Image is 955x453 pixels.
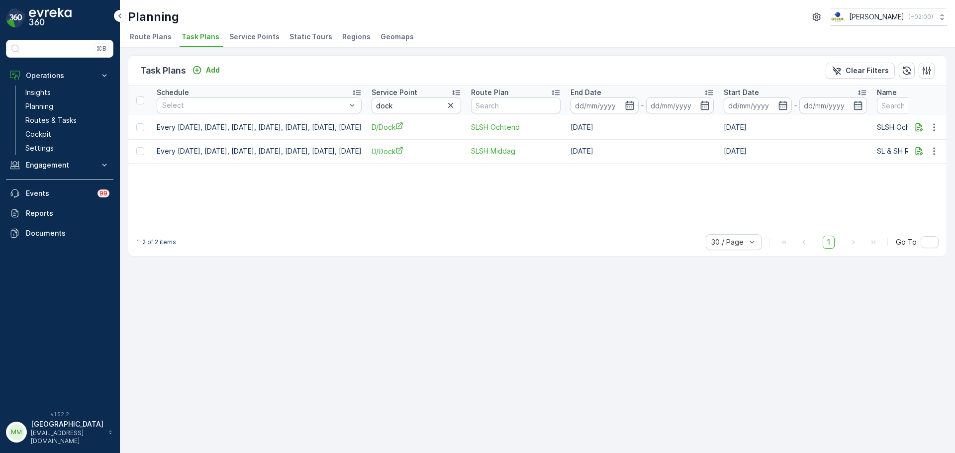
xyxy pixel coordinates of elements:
[182,32,219,42] span: Task Plans
[719,139,872,163] td: [DATE]
[99,189,107,197] p: 99
[130,32,172,42] span: Route Plans
[26,160,94,170] p: Engagement
[846,66,889,76] p: Clear Filters
[229,32,280,42] span: Service Points
[140,64,186,78] p: Task Plans
[381,32,414,42] span: Geomaps
[6,411,113,417] span: v 1.52.2
[21,113,113,127] a: Routes & Tasks
[25,143,54,153] p: Settings
[372,122,461,132] a: D/Dock
[831,11,845,22] img: basis-logo_rgb2x.png
[26,208,109,218] p: Reports
[372,88,417,97] p: Service Point
[372,97,461,113] input: Search
[157,88,189,97] p: Schedule
[823,236,835,249] span: 1
[21,127,113,141] a: Cockpit
[849,12,904,22] p: [PERSON_NAME]
[724,97,792,113] input: dd/mm/yyyy
[6,223,113,243] a: Documents
[26,228,109,238] p: Documents
[566,115,719,139] td: [DATE]
[26,71,94,81] p: Operations
[471,122,561,132] a: SLSH Ochtend
[21,141,113,155] a: Settings
[21,99,113,113] a: Planning
[724,88,759,97] p: Start Date
[471,97,561,113] input: Search
[96,45,106,53] p: ⌘B
[471,146,561,156] a: SLSH Middag
[162,100,346,110] p: Select
[826,63,895,79] button: Clear Filters
[6,66,113,86] button: Operations
[571,97,639,113] input: dd/mm/yyyy
[6,419,113,445] button: MM[GEOGRAPHIC_DATA][EMAIL_ADDRESS][DOMAIN_NAME]
[719,115,872,139] td: [DATE]
[289,32,332,42] span: Static Tours
[6,203,113,223] a: Reports
[25,88,51,97] p: Insights
[896,237,917,247] span: Go To
[26,188,92,198] p: Events
[794,99,797,111] p: -
[157,122,362,132] p: Every [DATE], [DATE], [DATE], [DATE], [DATE], [DATE], [DATE]
[25,101,53,111] p: Planning
[877,88,897,97] p: Name
[799,97,867,113] input: dd/mm/yyyy
[8,424,24,440] div: MM
[6,183,113,203] a: Events99
[136,123,144,131] div: Toggle Row Selected
[342,32,371,42] span: Regions
[6,8,26,28] img: logo
[571,88,601,97] p: End Date
[29,8,72,28] img: logo_dark-DEwI_e13.png
[157,146,362,156] p: Every [DATE], [DATE], [DATE], [DATE], [DATE], [DATE], [DATE]
[6,155,113,175] button: Engagement
[641,99,644,111] p: -
[25,115,77,125] p: Routes & Tasks
[136,147,144,155] div: Toggle Row Selected
[31,419,103,429] p: [GEOGRAPHIC_DATA]
[21,86,113,99] a: Insights
[471,88,508,97] p: Route Plan
[136,238,176,246] p: 1-2 of 2 items
[908,13,933,21] p: ( +02:00 )
[831,8,947,26] button: [PERSON_NAME](+02:00)
[25,129,51,139] p: Cockpit
[188,64,224,76] button: Add
[206,65,220,75] p: Add
[646,97,714,113] input: dd/mm/yyyy
[372,146,461,157] a: D/Dock
[31,429,103,445] p: [EMAIL_ADDRESS][DOMAIN_NAME]
[128,9,179,25] p: Planning
[566,139,719,163] td: [DATE]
